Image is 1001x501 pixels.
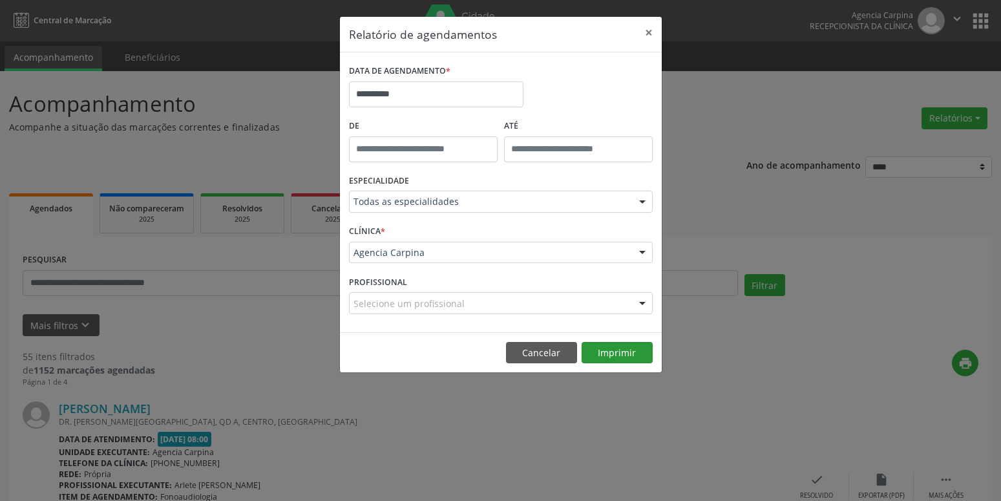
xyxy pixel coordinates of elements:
span: Selecione um profissional [353,297,465,310]
button: Imprimir [582,342,653,364]
label: CLÍNICA [349,222,385,242]
label: ESPECIALIDADE [349,171,409,191]
label: DATA DE AGENDAMENTO [349,61,450,81]
span: Todas as especialidades [353,195,626,208]
h5: Relatório de agendamentos [349,26,497,43]
label: De [349,116,498,136]
button: Cancelar [506,342,577,364]
label: ATÉ [504,116,653,136]
span: Agencia Carpina [353,246,626,259]
button: Close [636,17,662,48]
label: PROFISSIONAL [349,272,407,292]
